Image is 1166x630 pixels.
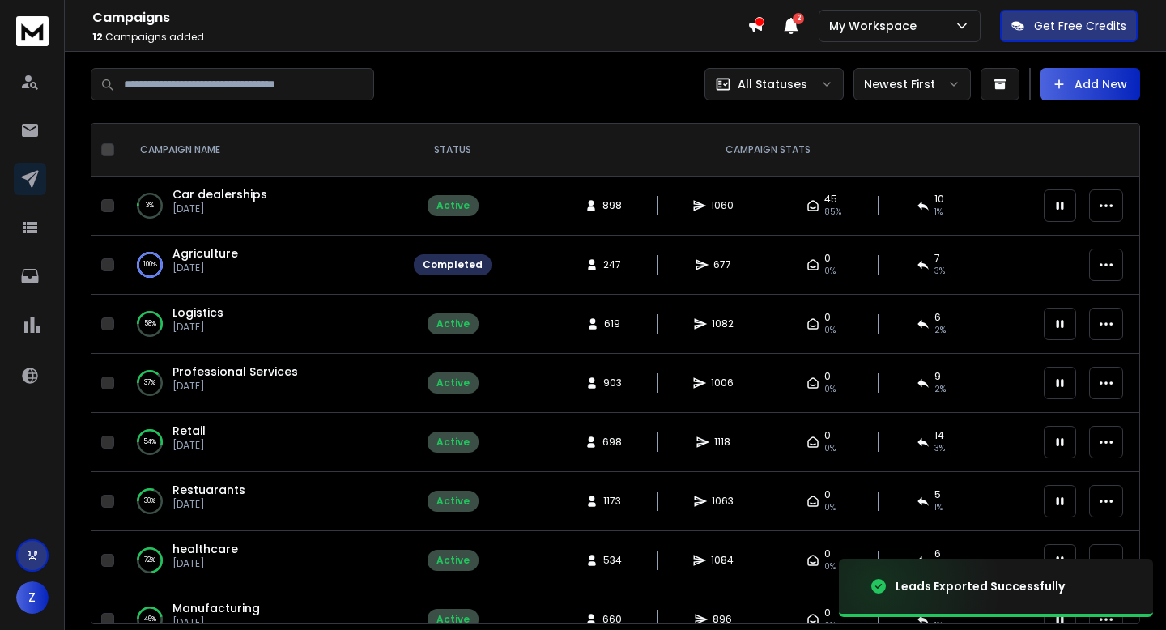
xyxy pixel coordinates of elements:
p: [DATE] [172,262,238,275]
span: 1173 [603,495,621,508]
div: Active [436,554,470,567]
span: 903 [603,377,622,389]
a: Agriculture [172,245,238,262]
td: 54%Retail[DATE] [121,413,404,472]
p: 37 % [144,375,155,391]
a: Car dealerships [172,186,267,202]
span: 3 % [934,442,945,455]
a: Manufacturing [172,600,260,616]
td: 3%Car dealerships[DATE] [121,177,404,236]
span: 0 [824,252,831,265]
th: STATUS [404,124,501,177]
span: 660 [602,613,622,626]
div: Active [436,495,470,508]
p: [DATE] [172,557,238,570]
span: 7 [934,252,940,265]
td: 37%Professional Services[DATE] [121,354,404,413]
span: Retail [172,423,206,439]
p: [DATE] [172,498,245,511]
p: [DATE] [172,439,206,452]
span: 1082 [712,317,734,330]
p: Campaigns added [92,31,747,44]
p: 46 % [144,611,156,628]
span: 10 [934,193,944,206]
p: 30 % [144,493,155,509]
span: 0% [824,324,836,337]
img: logo [16,16,49,46]
span: 0% [824,560,836,573]
span: 0 [824,370,831,383]
th: CAMPAIGN STATS [501,124,1034,177]
p: 54 % [143,434,156,450]
span: 0 [824,429,831,442]
span: 9 [934,370,941,383]
p: 72 % [144,552,155,568]
button: Add New [1040,68,1140,100]
div: Active [436,317,470,330]
span: 0% [824,265,836,278]
p: [DATE] [172,616,260,629]
span: 0 [824,488,831,501]
td: 100%Agriculture[DATE] [121,236,404,295]
p: All Statuses [738,76,807,92]
span: 0 [824,547,831,560]
p: My Workspace [829,18,923,34]
div: Completed [423,258,483,271]
a: Restuarants [172,482,245,498]
th: CAMPAIGN NAME [121,124,404,177]
span: 698 [602,436,622,449]
span: 898 [602,199,622,212]
span: 1006 [711,377,734,389]
td: 72%healthcare[DATE] [121,531,404,590]
div: Active [436,613,470,626]
span: 5 [934,488,941,501]
p: [DATE] [172,321,223,334]
p: 100 % [143,257,157,273]
span: 534 [603,554,622,567]
span: 619 [604,317,620,330]
a: healthcare [172,541,238,557]
span: 0% [824,383,836,396]
span: 3 % [934,265,945,278]
span: 896 [713,613,732,626]
td: 30%Restuarants[DATE] [121,472,404,531]
span: 0 [824,311,831,324]
span: 14 [934,429,944,442]
span: 1060 [711,199,734,212]
span: 0% [824,442,836,455]
span: 6 [934,311,941,324]
p: [DATE] [172,380,298,393]
span: 247 [603,258,621,271]
span: 12 [92,30,103,44]
span: 2 % [934,383,946,396]
span: 0% [824,501,836,514]
span: 45 [824,193,837,206]
span: 1 % [934,206,943,219]
span: 1 % [934,501,943,514]
a: Logistics [172,304,223,321]
p: Get Free Credits [1034,18,1126,34]
h1: Campaigns [92,8,747,28]
button: Newest First [853,68,971,100]
span: 677 [713,258,731,271]
p: [DATE] [172,202,267,215]
button: Z [16,581,49,614]
span: 0 [824,607,831,619]
button: Get Free Credits [1000,10,1138,42]
p: 3 % [146,198,154,214]
td: 58%Logistics[DATE] [121,295,404,354]
p: 58 % [144,316,156,332]
a: Professional Services [172,364,298,380]
span: 2 [793,13,804,24]
span: 1063 [712,495,734,508]
span: 1118 [714,436,730,449]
